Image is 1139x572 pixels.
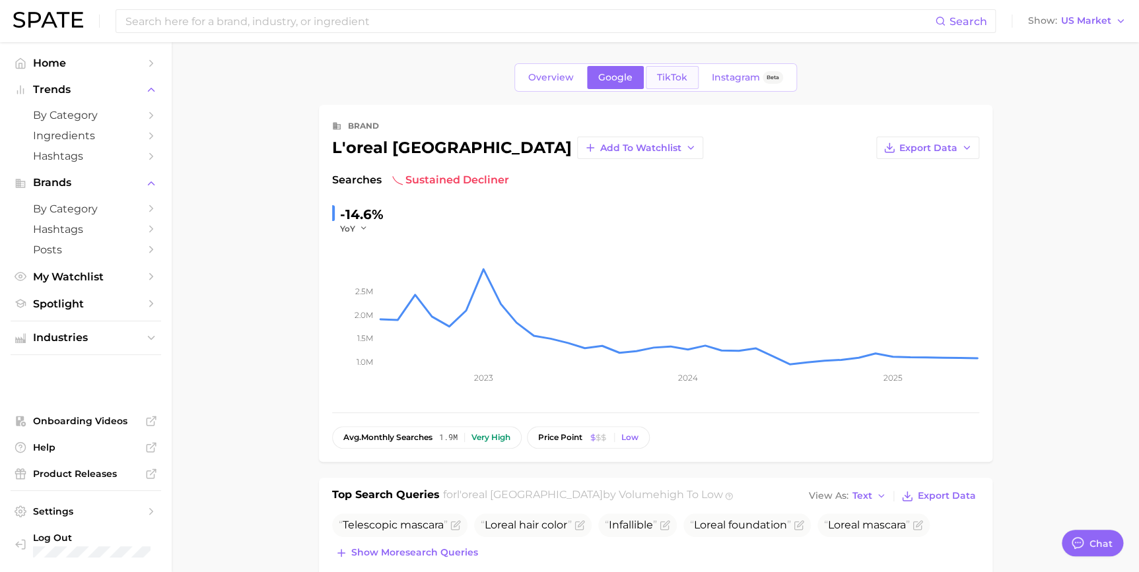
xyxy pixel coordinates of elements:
span: Loreal mascara [824,519,910,531]
div: Very high [471,433,510,442]
span: Export Data [918,490,976,501]
a: Overview [517,66,585,89]
span: Show more search queries [351,547,478,558]
span: Onboarding Videos [33,415,139,427]
span: Text [852,492,872,499]
span: 1.9m [439,433,458,442]
span: Posts [33,243,139,256]
abbr: average [343,432,361,442]
span: Trends [33,84,139,96]
button: Flag as miscategorized or irrelevant [450,520,461,530]
a: Product Releases [11,464,161,484]
span: Ingredients [33,129,139,142]
tspan: 2025 [883,373,902,383]
span: price point [538,433,582,442]
img: SPATE [13,12,83,28]
span: Searches [332,172,382,188]
span: sustained decliner [392,172,509,188]
span: TikTok [657,72,687,83]
tspan: 2.5m [355,286,373,296]
img: sustained decliner [392,175,403,185]
tspan: 1.0m [357,356,373,366]
button: Export Data [876,137,979,159]
button: ShowUS Market [1025,13,1129,30]
span: Google [598,72,633,83]
a: Settings [11,501,161,521]
a: Hashtags [11,146,161,166]
a: Google [587,66,644,89]
span: View As [809,492,848,499]
span: by Category [33,109,139,121]
span: Instagram [712,72,760,83]
span: Product Releases [33,468,139,480]
span: Industries [33,332,139,344]
a: Help [11,437,161,457]
a: My Watchlist [11,267,161,287]
span: Telescopic mascara [339,519,448,531]
span: Hashtags [33,223,139,236]
button: Flag as miscategorized or irrelevant [574,520,585,530]
tspan: 2.0m [355,309,373,319]
span: US Market [1061,17,1111,24]
button: YoY [340,223,368,234]
div: -14.6% [340,204,384,225]
button: Flag as miscategorized or irrelevant [794,520,804,530]
a: Ingredients [11,125,161,146]
h2: for by Volume [443,487,723,505]
div: brand [348,118,379,134]
button: Show moresearch queries [332,544,481,562]
a: InstagramBeta [701,66,794,89]
span: Loreal hair color [481,519,572,531]
div: l'oreal [GEOGRAPHIC_DATA] [332,140,572,156]
span: Export Data [899,143,957,154]
button: Flag as miscategorized or irrelevant [660,520,670,530]
span: Add to Watchlist [600,143,681,154]
span: l'oreal [GEOGRAPHIC_DATA] [457,488,603,501]
input: Search here for a brand, industry, or ingredient [124,10,935,32]
span: Infallible [605,519,657,531]
span: My Watchlist [33,270,139,283]
button: Add to Watchlist [577,137,703,159]
a: Spotlight [11,294,161,314]
span: Spotlight [33,298,139,310]
span: Show [1028,17,1057,24]
tspan: 1.5m [357,333,373,343]
span: Log Out [33,532,151,544]
span: Overview [528,72,574,83]
span: Home [33,57,139,69]
a: by Category [11,105,161,125]
span: by Category [33,203,139,215]
button: Trends [11,80,161,100]
button: Brands [11,173,161,193]
a: Onboarding Videos [11,411,161,431]
div: Low [621,433,639,442]
span: Loreal foundation [690,519,791,531]
span: Brands [33,177,139,189]
tspan: 2024 [677,373,697,383]
a: TikTok [646,66,699,89]
button: Flag as miscategorized or irrelevant [913,520,923,530]
a: Posts [11,239,161,260]
button: avg.monthly searches1.9mVery high [332,426,522,449]
span: Settings [33,505,139,517]
button: Industries [11,328,161,348]
a: Hashtags [11,219,161,239]
h1: Top Search Queries [332,487,440,505]
button: price pointLow [527,426,650,449]
button: View AsText [806,488,890,505]
span: Hashtags [33,150,139,162]
span: Search [949,15,987,28]
a: by Category [11,199,161,219]
span: monthly searches [343,433,432,442]
a: Home [11,53,161,73]
button: Export Data [898,487,979,505]
tspan: 2023 [473,373,493,383]
span: Beta [767,72,779,83]
span: high to low [660,488,723,501]
span: YoY [340,223,355,234]
a: Log out. Currently logged in with e-mail david.lucas@loreal.com. [11,528,161,561]
span: Help [33,441,139,453]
